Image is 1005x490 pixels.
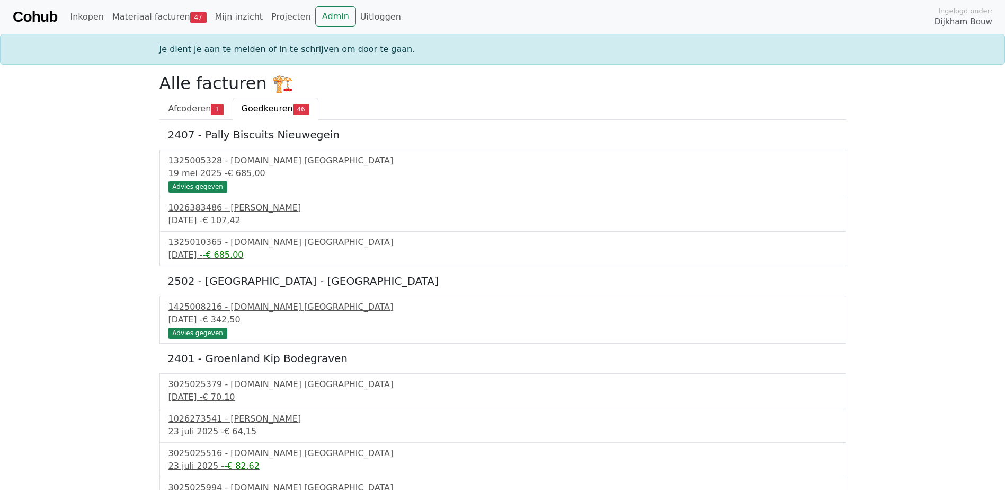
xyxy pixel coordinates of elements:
[267,6,315,28] a: Projecten
[168,236,837,261] a: 1325010365 - [DOMAIN_NAME] [GEOGRAPHIC_DATA][DATE] --€ 685,00
[233,98,318,120] a: Goedkeuren46
[168,214,837,227] div: [DATE] -
[108,6,211,28] a: Materiaal facturen47
[938,6,992,16] span: Ingelogd onder:
[168,301,837,337] a: 1425008216 - [DOMAIN_NAME] [GEOGRAPHIC_DATA][DATE] -€ 342,50 Advies gegeven
[168,413,837,438] a: 1026273541 - [PERSON_NAME]23 juli 2025 -€ 64,15
[168,378,837,404] a: 3025025379 - [DOMAIN_NAME] [GEOGRAPHIC_DATA][DATE] -€ 70,10
[168,167,837,180] div: 19 mei 2025 -
[293,104,309,115] span: 46
[159,73,846,93] h2: Alle facturen 🏗️
[168,154,837,167] div: 1325005328 - [DOMAIN_NAME] [GEOGRAPHIC_DATA]
[168,425,837,438] div: 23 juli 2025 -
[935,16,992,28] span: Dijkham Bouw
[168,154,837,191] a: 1325005328 - [DOMAIN_NAME] [GEOGRAPHIC_DATA]19 mei 2025 -€ 685,00 Advies gegeven
[168,202,837,227] a: 1026383486 - [PERSON_NAME][DATE] -€ 107,42
[211,104,223,115] span: 1
[168,103,211,113] span: Afcoderen
[168,301,837,313] div: 1425008216 - [DOMAIN_NAME] [GEOGRAPHIC_DATA]
[211,6,268,28] a: Mijn inzicht
[202,250,243,260] span: -€ 685,00
[202,314,240,325] span: € 342,50
[168,236,837,249] div: 1325010365 - [DOMAIN_NAME] [GEOGRAPHIC_DATA]
[168,352,838,365] h5: 2401 - Groenland Kip Bodegraven
[168,378,837,391] div: 3025025379 - [DOMAIN_NAME] [GEOGRAPHIC_DATA]
[190,12,207,23] span: 47
[168,391,837,404] div: [DATE] -
[168,447,837,460] div: 3025025516 - [DOMAIN_NAME] [GEOGRAPHIC_DATA]
[315,6,356,27] a: Admin
[13,4,57,30] a: Cohub
[153,43,852,56] div: Je dient je aan te melden of in te schrijven om door te gaan.
[202,215,240,225] span: € 107,42
[168,202,837,214] div: 1026383486 - [PERSON_NAME]
[356,6,405,28] a: Uitloggen
[224,426,256,436] span: € 64,15
[168,128,838,141] h5: 2407 - Pally Biscuits Nieuwegein
[227,168,265,178] span: € 685,00
[168,328,227,338] div: Advies gegeven
[168,249,837,261] div: [DATE] -
[242,103,293,113] span: Goedkeuren
[168,413,837,425] div: 1026273541 - [PERSON_NAME]
[202,392,235,402] span: € 70,10
[168,447,837,472] a: 3025025516 - [DOMAIN_NAME] [GEOGRAPHIC_DATA]23 juli 2025 --€ 82,62
[168,275,838,287] h5: 2502 - [GEOGRAPHIC_DATA] - [GEOGRAPHIC_DATA]
[168,313,837,326] div: [DATE] -
[168,181,227,192] div: Advies gegeven
[224,461,260,471] span: -€ 82,62
[168,460,837,472] div: 23 juli 2025 -
[66,6,108,28] a: Inkopen
[159,98,233,120] a: Afcoderen1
